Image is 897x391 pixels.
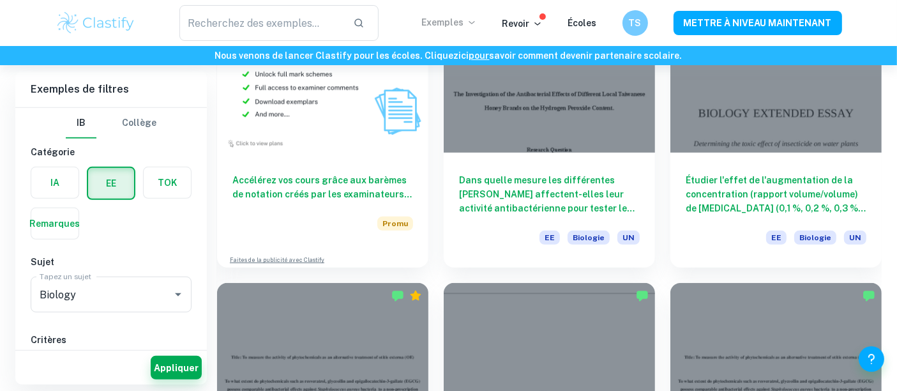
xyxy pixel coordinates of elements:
font: Tapez un sujet [40,272,92,281]
img: Marqué [863,289,875,302]
font: Sujet [31,257,54,267]
font: Accélérez vos cours grâce aux barèmes de notation créés par les examinateurs de l'IB. Passez à la... [232,175,412,227]
font: Biologie [573,233,605,242]
font: Biologie [799,233,831,242]
img: Marqué [391,289,404,302]
a: pour [469,50,490,61]
font: Faites de la publicité avec Clastify [230,256,324,263]
a: Faites de la publicité avec Clastify [230,256,324,264]
font: Appliquer [154,363,199,373]
font: Étudier l'effet de l'augmentation de la concentration (rapport volume/volume) de [MEDICAL_DATA] (... [686,175,866,340]
div: Prime [409,289,422,302]
font: Dans quelle mesure les différentes [PERSON_NAME] affectent-elles leur activité antibactérienne po... [459,175,637,241]
input: Recherchez des exemples... [179,5,343,41]
font: UN [849,233,861,242]
button: Aide et commentaires [859,346,884,372]
font: Exemples de filtres [31,83,129,95]
button: TOK [144,167,191,198]
button: Ouvrir [169,286,187,303]
button: METTRE À NIVEAU MAINTENANT [674,11,842,34]
font: Nous venons de lancer Clastify pour les écoles. Cliquez [215,50,459,61]
font: EE [771,233,781,242]
img: Logo Clastify [56,10,137,36]
font: EE [545,233,555,242]
div: Choix du type de filtre [66,108,156,139]
font: METTRE À NIVEAU MAINTENANT [684,19,832,29]
button: TS [622,10,648,36]
font: Catégorie [31,147,75,157]
font: savoir comment devenir partenaire scolaire [490,50,680,61]
font: . [680,50,682,61]
font: Revoir [502,19,530,29]
font: Remarques [30,218,80,229]
button: EE [88,168,134,199]
font: Promu [382,219,408,228]
a: Écoles [568,18,597,28]
font: IB [77,118,86,128]
font: Critères [31,335,66,345]
button: Remarques [31,208,79,239]
button: Appliquer [151,356,202,379]
font: ici [459,50,469,61]
img: Marqué [636,289,649,302]
font: UN [622,233,635,242]
button: IA [31,167,79,198]
font: Collège [122,118,156,128]
font: TS [629,18,642,28]
font: Exemples [422,17,464,27]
